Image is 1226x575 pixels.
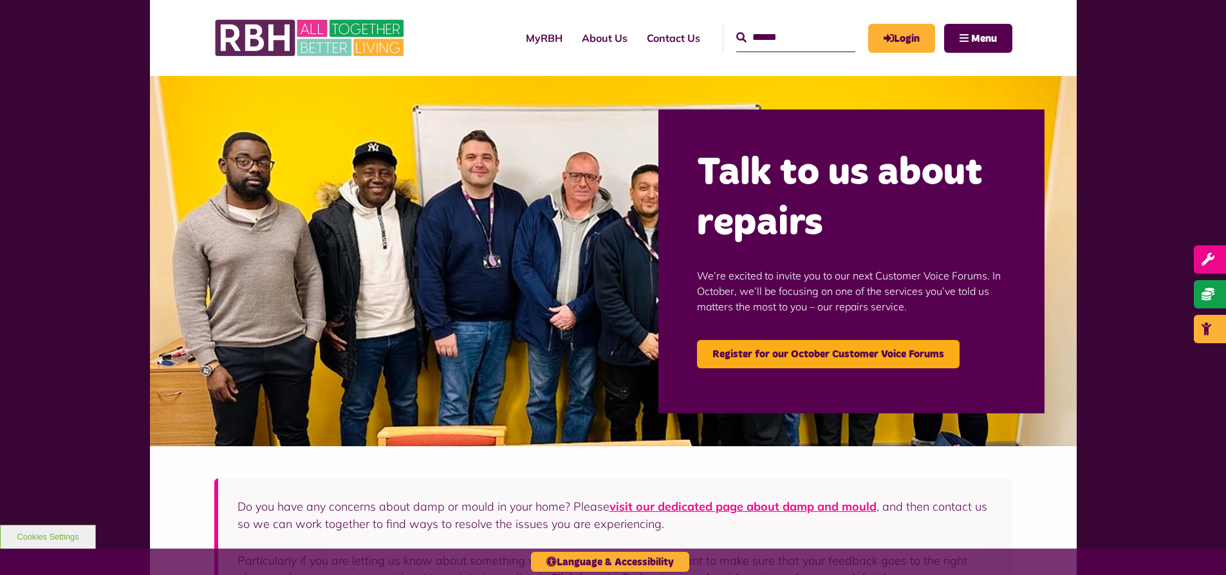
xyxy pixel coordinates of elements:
[697,340,960,368] a: Register for our October Customer Voice Forums
[697,148,1006,249] h2: Talk to us about repairs
[1168,517,1226,575] iframe: Netcall Web Assistant for live chat
[516,21,572,55] a: MyRBH
[697,249,1006,334] p: We’re excited to invite you to our next Customer Voice Forums. In October, we’ll be focusing on o...
[150,76,1077,446] img: Group photo of customers and colleagues at the Lighthouse Project
[609,499,877,514] a: visit our dedicated page about damp and mould
[868,24,935,53] a: MyRBH
[214,13,407,63] img: RBH
[944,24,1012,53] button: Navigation
[237,498,993,533] p: Do you have any concerns about damp or mould in your home? Please , and then contact us so we can...
[971,33,997,44] span: Menu
[637,21,710,55] a: Contact Us
[531,552,689,572] button: Language & Accessibility
[572,21,637,55] a: About Us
